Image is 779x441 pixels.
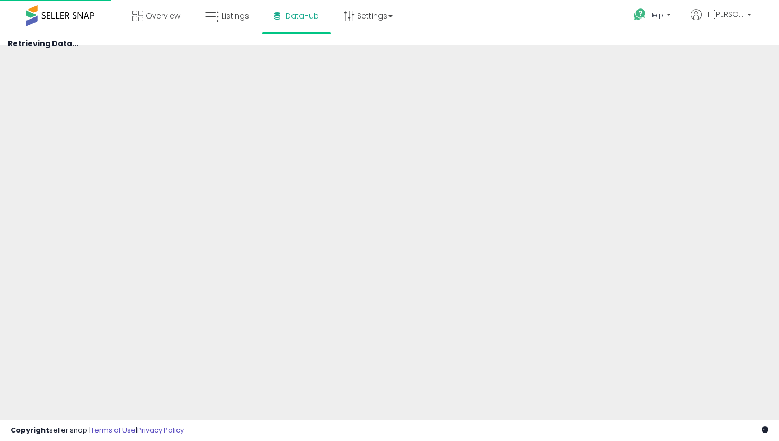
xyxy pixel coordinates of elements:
i: Get Help [633,8,647,21]
a: Hi [PERSON_NAME] [691,9,751,33]
span: Hi [PERSON_NAME] [704,9,744,20]
span: Overview [146,11,180,21]
h4: Retrieving Data... [8,40,771,48]
span: Help [649,11,663,20]
span: DataHub [286,11,319,21]
span: Listings [222,11,249,21]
